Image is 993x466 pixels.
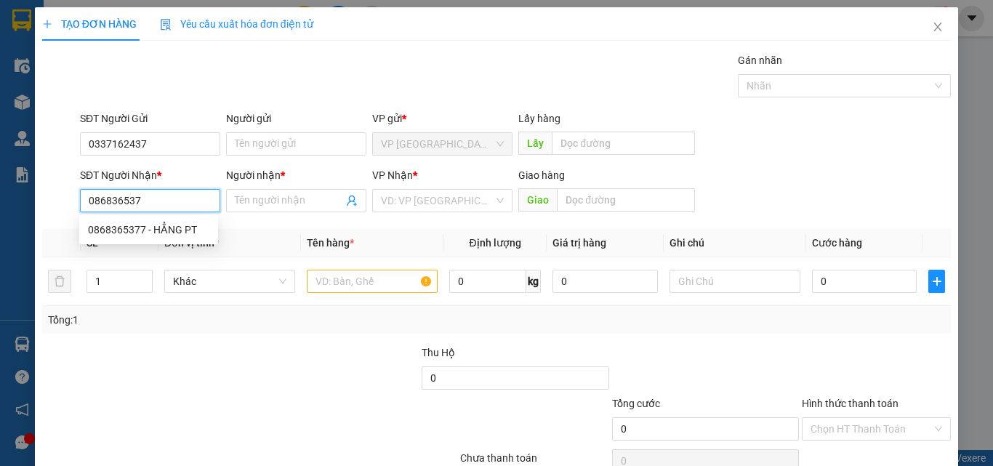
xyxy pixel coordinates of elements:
[526,270,541,293] span: kg
[372,111,512,126] div: VP gửi
[929,276,944,287] span: plus
[346,195,358,206] span: user-add
[307,237,354,249] span: Tên hàng
[557,188,695,212] input: Dọc đường
[7,7,211,35] li: [PERSON_NAME]
[100,62,193,110] li: VP VP [GEOGRAPHIC_DATA]
[552,270,657,293] input: 0
[670,270,800,293] input: Ghi Chú
[518,169,565,181] span: Giao hàng
[226,111,366,126] div: Người gửi
[518,188,557,212] span: Giao
[7,97,17,107] span: environment
[48,270,71,293] button: delete
[88,222,209,238] div: 0868365377 - HẲNG PT
[7,96,97,172] b: Lô 6 0607 [GEOGRAPHIC_DATA], [GEOGRAPHIC_DATA]
[160,18,313,30] span: Yêu cầu xuất hóa đơn điện tử
[80,167,220,183] div: SĐT Người Nhận
[928,270,945,293] button: plus
[932,21,944,33] span: close
[307,270,438,293] input: VD: Bàn, Ghế
[469,237,520,249] span: Định lượng
[518,132,552,155] span: Lấy
[812,237,862,249] span: Cước hàng
[917,7,958,48] button: Close
[518,113,560,124] span: Lấy hàng
[42,18,137,30] span: TẠO ĐƠN HÀNG
[372,169,413,181] span: VP Nhận
[802,398,898,409] label: Hình thức thanh toán
[48,312,385,328] div: Tổng: 1
[42,19,52,29] span: plus
[422,347,455,358] span: Thu Hộ
[381,133,504,155] span: VP Đà Lạt
[80,111,220,126] div: SĐT Người Gửi
[160,19,172,31] img: icon
[552,237,606,249] span: Giá trị hàng
[612,398,660,409] span: Tổng cước
[738,55,782,66] label: Gán nhãn
[552,132,695,155] input: Dọc đường
[7,62,100,94] li: VP VP [PERSON_NAME]
[664,229,806,257] th: Ghi chú
[226,167,366,183] div: Người nhận
[79,218,218,241] div: 0868365377 - HẲNG PT
[173,270,286,292] span: Khác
